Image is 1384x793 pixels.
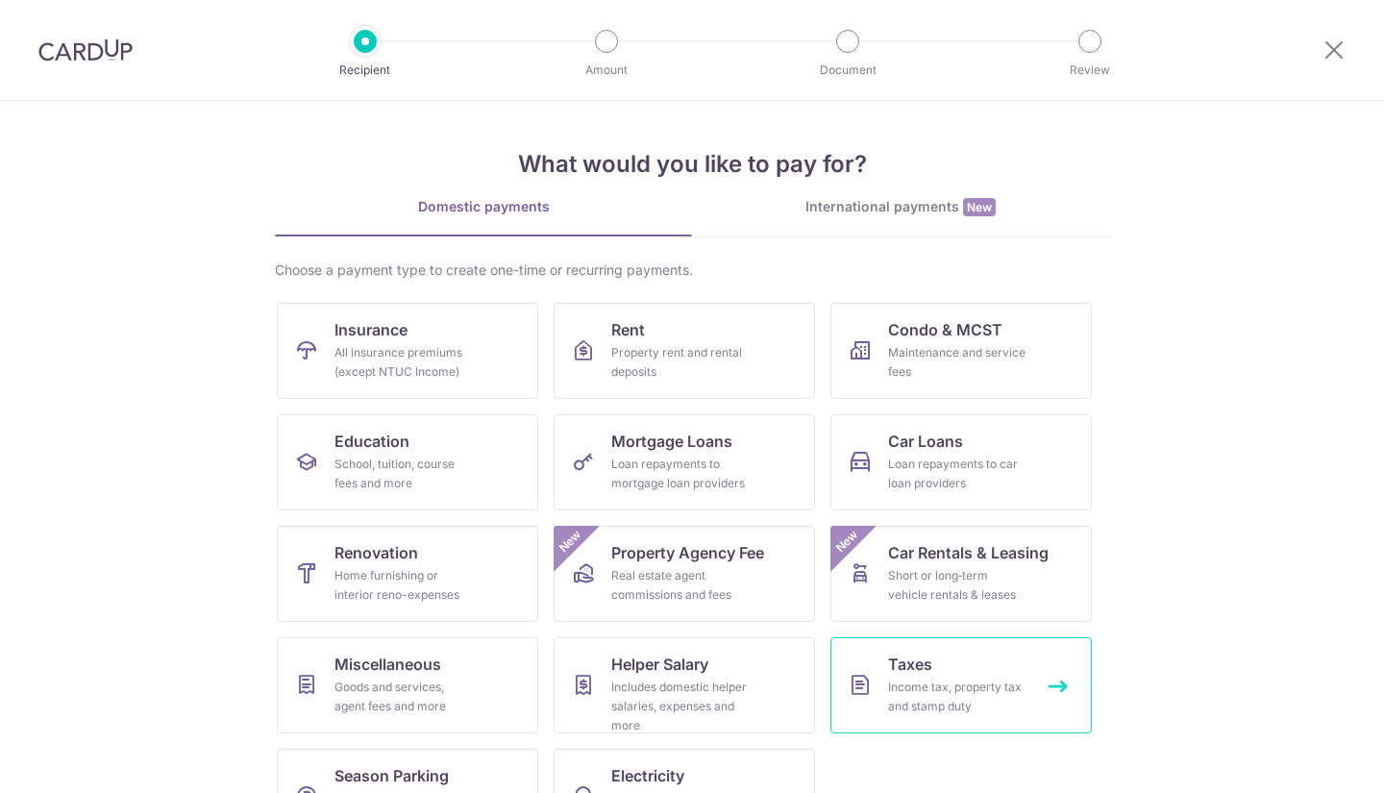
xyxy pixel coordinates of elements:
[777,61,919,80] p: Document
[535,61,678,80] p: Amount
[38,38,133,62] img: CardUp
[294,61,436,80] p: Recipient
[277,526,538,622] a: RenovationHome furnishing or interior reno-expenses
[888,541,1049,564] span: Car Rentals & Leasing
[888,566,1026,605] div: Short or long‑term vehicle rentals & leases
[275,260,1109,280] div: Choose a payment type to create one-time or recurring payments.
[277,303,538,399] a: InsuranceAll insurance premiums (except NTUC Income)
[334,653,441,676] span: Miscellaneous
[888,343,1026,382] div: Maintenance and service fees
[334,678,473,716] div: Goods and services, agent fees and more
[334,318,408,341] span: Insurance
[611,343,750,382] div: Property rent and rental deposits
[611,430,732,453] span: Mortgage Loans
[830,303,1092,399] a: Condo & MCSTMaintenance and service fees
[611,764,684,787] span: Electricity
[830,637,1092,733] a: TaxesIncome tax, property tax and stamp duty
[334,343,473,382] div: All insurance premiums (except NTUC Income)
[554,526,815,622] a: Property Agency FeeReal estate agent commissions and feesNew
[831,526,863,558] span: New
[554,414,815,510] a: Mortgage LoansLoan repayments to mortgage loan providers
[334,430,409,453] span: Education
[611,678,750,735] div: Includes domestic helper salaries, expenses and more
[275,147,1109,182] h4: What would you like to pay for?
[275,197,692,216] div: Domestic payments
[611,541,764,564] span: Property Agency Fee
[830,526,1092,622] a: Car Rentals & LeasingShort or long‑term vehicle rentals & leasesNew
[554,303,815,399] a: RentProperty rent and rental deposits
[888,455,1026,493] div: Loan repayments to car loan providers
[888,318,1002,341] span: Condo & MCST
[692,197,1109,217] div: International payments
[611,318,645,341] span: Rent
[334,764,449,787] span: Season Parking
[963,198,996,216] span: New
[888,430,963,453] span: Car Loans
[554,637,815,733] a: Helper SalaryIncludes domestic helper salaries, expenses and more
[277,414,538,510] a: EducationSchool, tuition, course fees and more
[334,455,473,493] div: School, tuition, course fees and more
[1019,61,1161,80] p: Review
[830,414,1092,510] a: Car LoansLoan repayments to car loan providers
[555,526,586,558] span: New
[611,653,708,676] span: Helper Salary
[888,678,1026,716] div: Income tax, property tax and stamp duty
[888,653,932,676] span: Taxes
[277,637,538,733] a: MiscellaneousGoods and services, agent fees and more
[334,541,418,564] span: Renovation
[334,566,473,605] div: Home furnishing or interior reno-expenses
[611,566,750,605] div: Real estate agent commissions and fees
[611,455,750,493] div: Loan repayments to mortgage loan providers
